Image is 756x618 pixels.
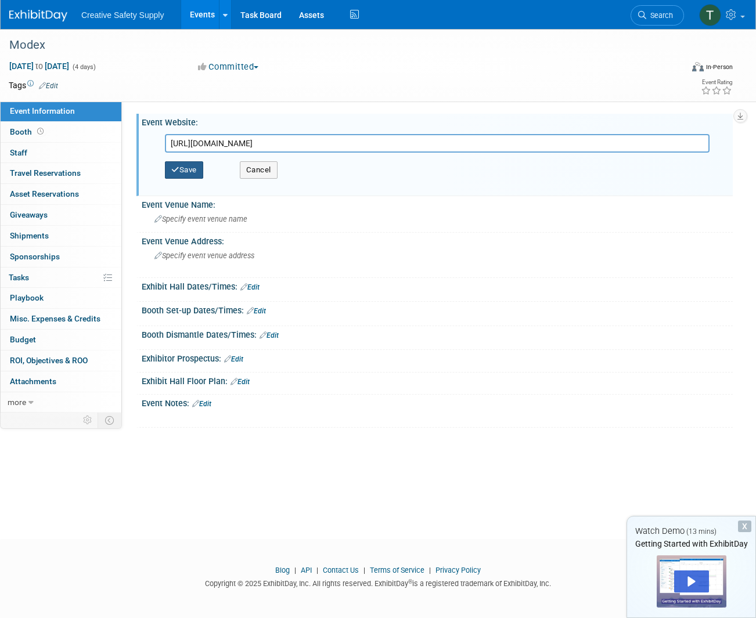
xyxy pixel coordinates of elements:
a: Giveaways [1,205,121,225]
div: Modex [5,35,671,56]
span: Shipments [10,231,49,240]
span: Staff [10,148,27,157]
a: API [301,566,312,574]
td: Personalize Event Tab Strip [78,413,98,428]
a: more [1,392,121,413]
span: Attachments [10,377,56,386]
a: Misc. Expenses & Credits [1,309,121,329]
span: Misc. Expenses & Credits [10,314,100,323]
span: Search [646,11,673,20]
button: Cancel [240,161,278,179]
span: Travel Reservations [10,168,81,178]
span: | [291,566,299,574]
a: Edit [224,355,243,363]
button: Committed [194,61,263,73]
td: Tags [9,79,58,91]
a: Asset Reservations [1,184,121,204]
a: ROI, Objectives & ROO [1,350,121,371]
a: Booth [1,122,121,142]
td: Toggle Event Tabs [98,413,122,428]
a: Tasks [1,268,121,288]
a: Attachments [1,371,121,392]
div: Event Venue Name: [142,196,733,211]
span: Tasks [9,273,29,282]
a: Edit [240,283,260,291]
a: Travel Reservations [1,163,121,183]
a: Shipments [1,226,121,246]
a: Terms of Service [370,566,424,574]
a: Edit [247,307,266,315]
div: Dismiss [738,521,751,532]
div: Booth Set-up Dates/Times: [142,302,733,317]
a: Playbook [1,288,121,308]
div: Event Format [627,60,733,78]
span: Booth not reserved yet [35,127,46,136]
span: ROI, Objectives & ROO [10,356,88,365]
img: Thom Cheney [699,4,721,26]
span: | [426,566,434,574]
img: Format-Inperson.png [692,62,704,71]
span: to [34,62,45,71]
div: Event Rating [701,79,732,85]
a: Contact Us [323,566,359,574]
div: In-Person [705,63,733,71]
span: (4 days) [71,63,96,71]
div: Watch Demo [627,525,755,537]
a: Blog [275,566,290,574]
div: Event Venue Address: [142,233,733,247]
span: | [361,566,368,574]
div: Exhibit Hall Dates/Times: [142,278,733,293]
a: Edit [231,378,250,386]
a: Staff [1,143,121,163]
a: Privacy Policy [435,566,481,574]
button: Save [165,161,203,179]
a: Edit [260,331,279,339]
img: ExhibitDay [9,10,67,21]
span: Asset Reservations [10,189,79,198]
a: Search [631,5,684,26]
span: Playbook [10,293,44,302]
span: | [314,566,321,574]
a: Budget [1,330,121,350]
div: Booth Dismantle Dates/Times: [142,326,733,341]
span: more [8,397,26,407]
span: Giveaways [10,210,48,219]
div: Play [674,570,709,592]
span: (13 mins) [686,527,717,536]
span: Booth [10,127,46,136]
a: Sponsorships [1,247,121,267]
a: Edit [192,400,211,408]
span: [DATE] [DATE] [9,61,70,71]
div: Getting Started with ExhibitDay [627,538,755,550]
div: Event Notes: [142,395,733,410]
span: Creative Safety Supply [81,10,164,20]
span: Budget [10,335,36,344]
span: Event Information [10,106,75,115]
div: Exhibit Hall Floor Plan: [142,373,733,388]
span: Specify event venue name [154,215,247,223]
sup: ® [408,579,412,585]
div: Event Website: [142,114,733,128]
input: Enter URL [165,134,710,153]
div: Exhibitor Prospectus: [142,350,733,365]
span: Specify event venue address [154,251,254,260]
a: Event Information [1,101,121,121]
span: Sponsorships [10,252,60,261]
a: Edit [39,82,58,90]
